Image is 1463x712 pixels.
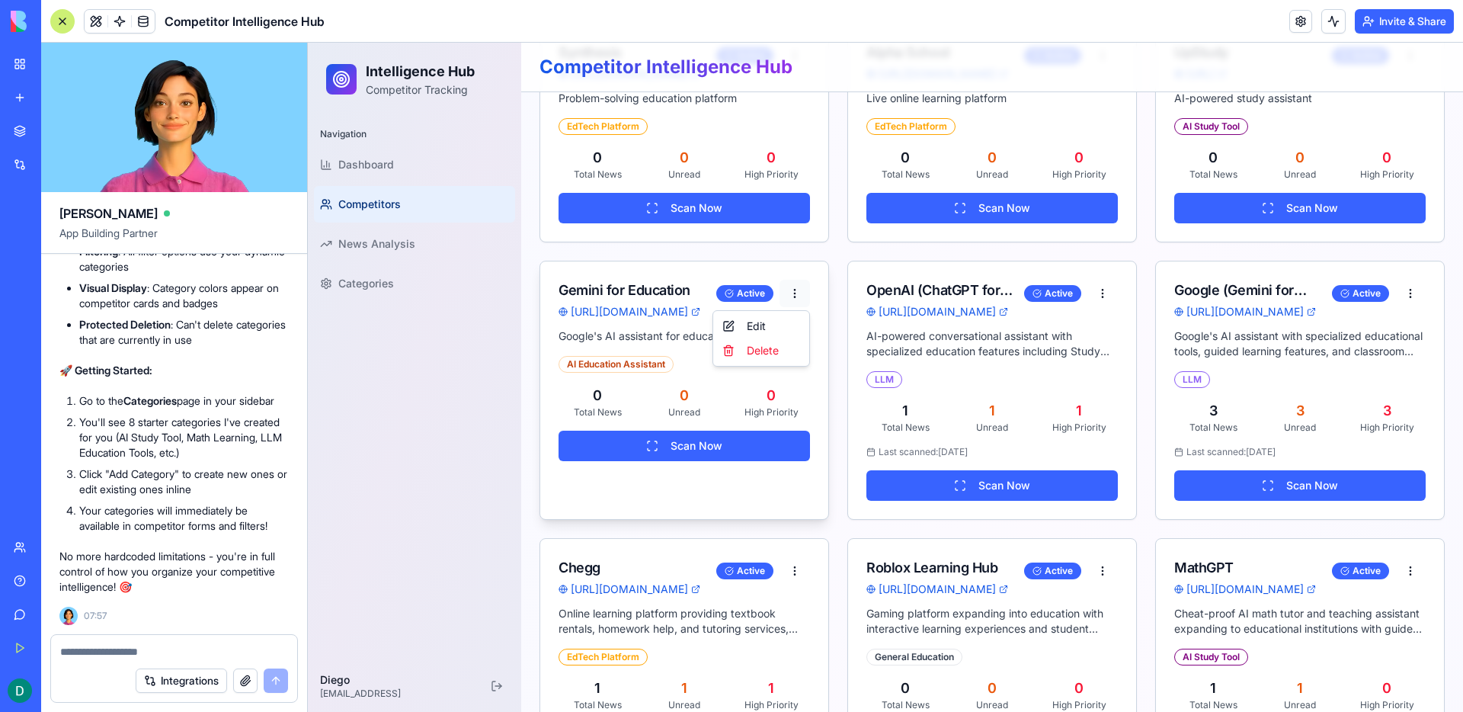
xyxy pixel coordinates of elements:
[59,226,289,253] span: App Building Partner
[79,318,171,331] strong: Protected Deletion
[84,610,107,622] span: 07:57
[408,296,498,320] div: Delete
[123,394,177,407] strong: Categories
[8,678,32,703] img: ACg8ocLOXQ7lupjzvKsdczMEQFxSx6C6CoevETHTVymvBmqXdLDXuw=s96-c
[79,503,289,534] li: Your categories will immediately be available in competitor forms and filters!
[79,415,289,460] li: You'll see 8 starter categories I've created for you (AI Study Tool, Math Learning, LLM Education...
[79,244,289,274] li: : All filter options use your dynamic categories
[79,393,289,409] li: Go to the page in your sidebar
[79,281,147,294] strong: Visual Display
[79,467,289,497] li: Click "Add Category" to create new ones or edit existing ones inline
[136,669,227,693] button: Integrations
[165,12,325,30] span: Competitor Intelligence Hub
[59,549,289,595] p: No more hardcoded limitations - you're in full control of how you organize your competitive intel...
[59,607,78,625] img: Ella_00000_wcx2te.png
[11,11,105,32] img: logo
[79,317,289,348] li: : Can't delete categories that are currently in use
[59,204,158,223] span: [PERSON_NAME]
[59,364,152,377] strong: 🚀 Getting Started:
[1355,9,1454,34] button: Invite & Share
[408,271,498,296] div: Edit
[79,281,289,311] li: : Category colors appear on competitor cards and badges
